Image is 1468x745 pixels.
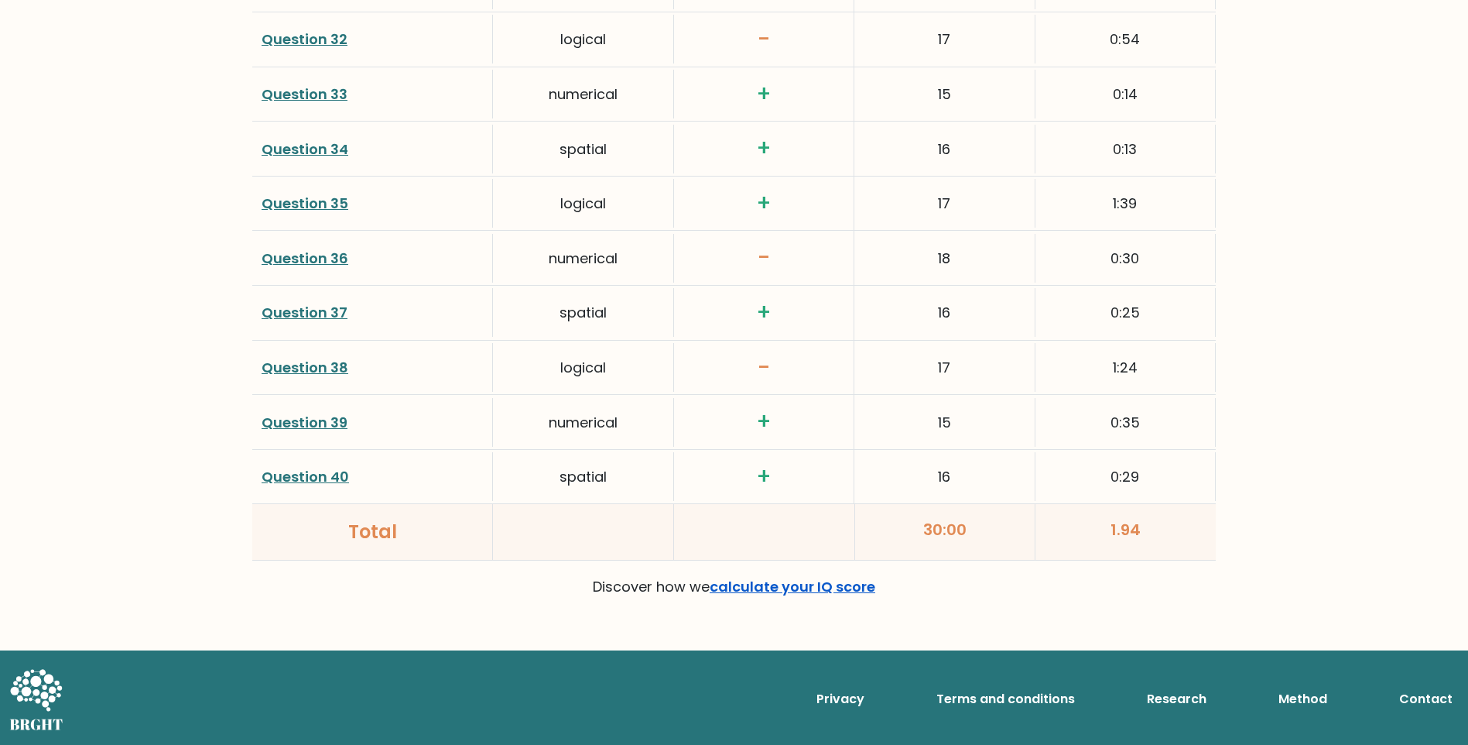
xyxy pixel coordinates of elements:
a: Privacy [810,684,871,715]
div: 18 [854,234,1035,283]
div: 0:25 [1035,288,1216,337]
div: numerical [493,398,673,447]
div: 17 [854,15,1035,64]
div: 17 [854,179,1035,228]
div: 16 [854,288,1035,337]
div: 30:00 [855,504,1036,560]
div: 15 [854,398,1035,447]
h3: + [683,300,844,326]
a: Question 35 [262,194,348,213]
h3: + [683,409,844,435]
div: logical [493,343,673,392]
div: 16 [854,452,1035,501]
a: Question 33 [262,84,347,104]
a: Question 34 [262,139,348,159]
a: Research [1141,684,1213,715]
p: Discover how we [262,573,1206,601]
a: Question 36 [262,249,348,268]
h3: - [683,245,844,271]
div: 0:35 [1035,398,1216,447]
div: 0:54 [1035,15,1216,64]
div: 0:29 [1035,452,1216,501]
a: Question 32 [262,29,347,49]
div: 1:39 [1035,179,1216,228]
a: Question 40 [262,467,349,486]
div: 1:24 [1035,343,1216,392]
div: logical [493,15,673,64]
h3: - [683,26,844,53]
a: Terms and conditions [930,684,1081,715]
a: Question 37 [262,303,347,322]
div: spatial [493,452,673,501]
div: spatial [493,125,673,173]
div: logical [493,179,673,228]
div: 15 [854,70,1035,118]
h3: + [683,136,844,162]
div: 1.94 [1035,504,1216,560]
div: 0:13 [1035,125,1216,173]
div: numerical [493,234,673,283]
h3: - [683,355,844,381]
div: 16 [854,125,1035,173]
div: 0:30 [1035,234,1216,283]
h3: + [683,464,844,490]
a: Contact [1393,684,1459,715]
a: Method [1272,684,1333,715]
div: spatial [493,288,673,337]
h3: + [683,191,844,217]
a: Question 38 [262,358,348,377]
h3: + [683,81,844,108]
div: 0:14 [1035,70,1216,118]
a: calculate your IQ score [710,577,875,596]
div: Total [262,518,483,546]
a: Question 39 [262,413,347,432]
div: numerical [493,70,673,118]
div: 17 [854,343,1035,392]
